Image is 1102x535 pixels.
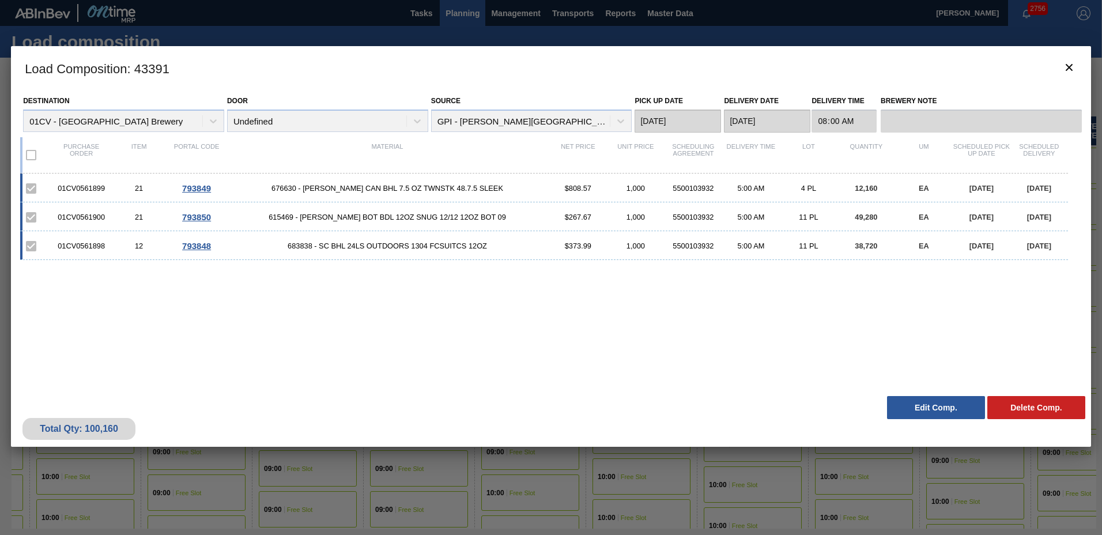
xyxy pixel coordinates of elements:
span: 615469 - CARR BOT BDL 12OZ SNUG 12/12 12OZ BOT 09 [225,213,549,221]
h3: Load Composition : 43391 [11,46,1091,90]
div: Lot [780,143,837,167]
input: mm/dd/yyyy [635,110,721,133]
span: [DATE] [1027,242,1051,250]
div: Go to Order [168,212,225,222]
div: Total Qty: 100,160 [31,424,127,434]
div: 4 PL [780,184,837,193]
div: 5:00 AM [722,242,780,250]
div: Item [110,143,168,167]
div: Portal code [168,143,225,167]
div: Scheduled Pick up Date [953,143,1010,167]
div: 1,000 [607,184,665,193]
div: 01CV0561899 [52,184,110,193]
span: 793849 [182,183,211,193]
div: Scheduled Delivery [1010,143,1068,167]
div: Scheduling Agreement [665,143,722,167]
div: Material [225,143,549,167]
label: Delivery Date [724,97,778,105]
label: Delivery Time [812,93,877,110]
div: UM [895,143,953,167]
div: 5:00 AM [722,184,780,193]
div: 21 [110,184,168,193]
div: 5500103932 [665,184,722,193]
span: 12,160 [855,184,877,193]
div: Unit Price [607,143,665,167]
span: [DATE] [1027,213,1051,221]
div: Net Price [549,143,607,167]
div: Purchase order [52,143,110,167]
div: 1,000 [607,242,665,250]
label: Brewery Note [881,93,1082,110]
div: $373.99 [549,242,607,250]
div: 1,000 [607,213,665,221]
span: EA [919,184,929,193]
div: $267.67 [549,213,607,221]
div: Delivery Time [722,143,780,167]
span: [DATE] [969,184,994,193]
div: 5:00 AM [722,213,780,221]
span: 793848 [182,241,211,251]
span: 49,280 [855,213,877,221]
div: 5500103932 [665,242,722,250]
div: 01CV0561900 [52,213,110,221]
label: Destination [23,97,69,105]
div: 12 [110,242,168,250]
span: EA [919,242,929,250]
div: 11 PL [780,213,837,221]
div: Go to Order [168,183,225,193]
div: 21 [110,213,168,221]
div: Quantity [837,143,895,167]
span: [DATE] [1027,184,1051,193]
span: 683838 - SC BHL 24LS OUTDOORS 1304 FCSUITCS 12OZ [225,242,549,250]
input: mm/dd/yyyy [724,110,810,133]
span: 676630 - CARR CAN BHL 7.5 OZ TWNSTK 48.7.5 SLEEK [225,184,549,193]
div: $808.57 [549,184,607,193]
span: [DATE] [969,242,994,250]
div: Go to Order [168,241,225,251]
button: Edit Comp. [887,396,985,419]
span: 38,720 [855,242,877,250]
label: Door [227,97,248,105]
button: Delete Comp. [987,396,1085,419]
div: 5500103932 [665,213,722,221]
span: 793850 [182,212,211,222]
label: Source [431,97,461,105]
div: 11 PL [780,242,837,250]
span: [DATE] [969,213,994,221]
span: EA [919,213,929,221]
label: Pick up Date [635,97,683,105]
div: 01CV0561898 [52,242,110,250]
